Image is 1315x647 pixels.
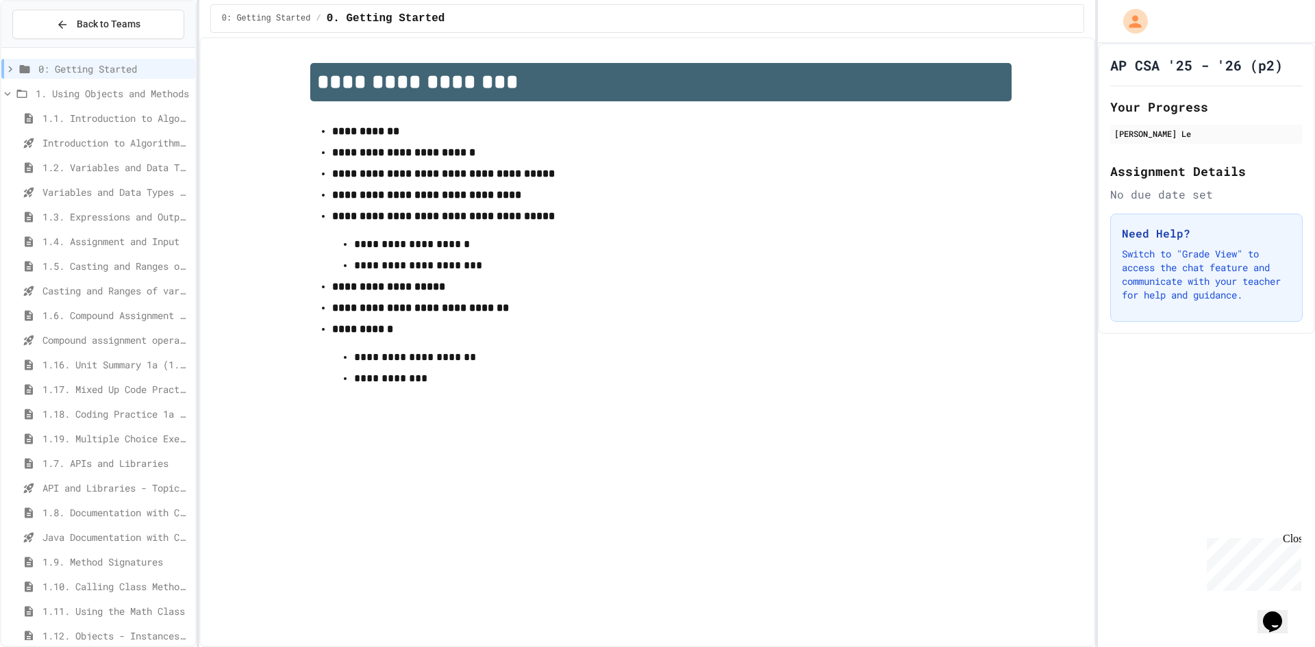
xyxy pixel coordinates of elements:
span: 0: Getting Started [38,62,190,76]
span: 1.17. Mixed Up Code Practice 1.1-1.6 [42,382,190,396]
span: 1.8. Documentation with Comments and Preconditions [42,505,190,520]
span: 1.11. Using the Math Class [42,604,190,618]
span: 1.12. Objects - Instances of Classes [42,629,190,643]
span: Java Documentation with Comments - Topic 1.8 [42,530,190,544]
button: Back to Teams [12,10,184,39]
div: No due date set [1110,186,1303,203]
span: 0. Getting Started [327,10,445,27]
span: Back to Teams [77,17,140,31]
div: Chat with us now!Close [5,5,95,87]
p: Switch to "Grade View" to access the chat feature and communicate with your teacher for help and ... [1122,247,1291,302]
h3: Need Help? [1122,225,1291,242]
span: 1.7. APIs and Libraries [42,456,190,470]
span: 1.19. Multiple Choice Exercises for Unit 1a (1.1-1.6) [42,431,190,446]
h1: AP CSA '25 - '26 (p2) [1110,55,1283,75]
h2: Assignment Details [1110,162,1303,181]
span: 1.2. Variables and Data Types [42,160,190,175]
span: 1.4. Assignment and Input [42,234,190,249]
span: Introduction to Algorithms, Programming, and Compilers [42,136,190,150]
span: 1. Using Objects and Methods [36,86,190,101]
span: 1.16. Unit Summary 1a (1.1-1.6) [42,357,190,372]
span: 1.1. Introduction to Algorithms, Programming, and Compilers [42,111,190,125]
div: My Account [1109,5,1151,37]
span: 1.3. Expressions and Output [New] [42,210,190,224]
span: 1.18. Coding Practice 1a (1.1-1.6) [42,407,190,421]
span: 1.10. Calling Class Methods [42,579,190,594]
span: 1.6. Compound Assignment Operators [42,308,190,322]
span: 0: Getting Started [222,13,311,24]
div: [PERSON_NAME] Le [1114,127,1299,140]
span: Variables and Data Types - Quiz [42,185,190,199]
span: Casting and Ranges of variables - Quiz [42,283,190,298]
iframe: chat widget [1257,592,1301,633]
span: 1.9. Method Signatures [42,555,190,569]
span: API and Libraries - Topic 1.7 [42,481,190,495]
span: Compound assignment operators - Quiz [42,333,190,347]
span: / [316,13,321,24]
iframe: chat widget [1201,533,1301,591]
h2: Your Progress [1110,97,1303,116]
span: 1.5. Casting and Ranges of Values [42,259,190,273]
